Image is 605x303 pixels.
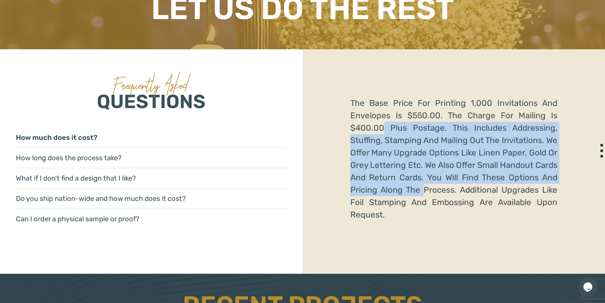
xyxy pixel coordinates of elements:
a: Can I order a physical sample or proof? [16,209,287,229]
a: What if I don’t find a design that I like? [16,168,287,189]
iframe: chat widget [578,278,599,297]
p: The base price for printing 1,000 invitations and envelopes is $550.00. The charge for mailing is... [350,97,558,221]
a: How much does it cost? [16,127,287,148]
a: How long does the process take? [16,148,287,168]
a: Do you ship nation-wide and how much does it cost? [16,189,287,209]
